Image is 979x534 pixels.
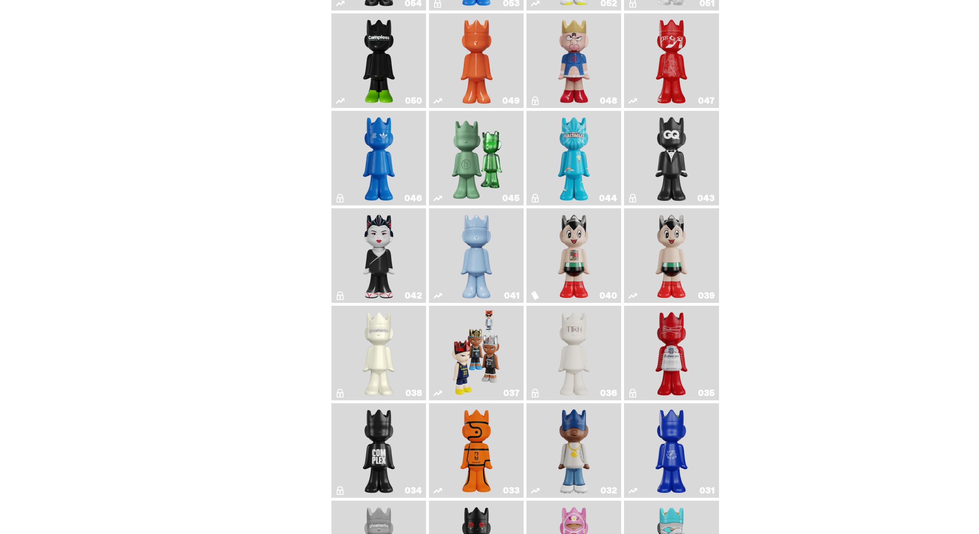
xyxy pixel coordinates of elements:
div: 043 [697,194,714,203]
img: Campless [360,16,398,105]
img: The King of ghosts [652,309,691,397]
div: 037 [503,389,519,397]
div: 036 [600,389,617,397]
img: Feastables [555,114,593,203]
a: The King of ghosts [628,309,714,397]
img: Kinnikuman [555,16,593,105]
a: Kinnikuman [531,16,617,105]
img: Astro Boy (Heart) [555,211,593,300]
div: 032 [600,486,617,495]
a: Sei Less [336,211,422,300]
a: Swingman [531,406,617,495]
img: 1A [360,309,398,397]
img: Present [446,114,507,203]
a: Campless [336,16,422,105]
div: 031 [699,486,714,495]
div: 045 [502,194,519,203]
div: 042 [405,291,422,300]
img: Sei Less [360,211,398,300]
img: Black Tie [652,114,691,203]
img: Game Ball [457,406,496,495]
div: 033 [503,486,519,495]
img: Astro Boy [652,211,691,300]
a: Skip [628,16,714,105]
div: 050 [405,96,422,105]
div: 049 [502,96,519,105]
a: Astro Boy [628,211,714,300]
div: 035 [698,389,714,397]
img: Schrödinger's ghost: Winter Blue [457,211,496,300]
a: 1A [336,309,422,397]
div: 041 [504,291,519,300]
a: Game Ball [433,406,519,495]
img: The1RoomButler [555,309,593,397]
img: Swingman [549,406,599,495]
img: Schrödinger's ghost: Orange Vibe [457,16,496,105]
a: Astro Boy (Heart) [531,211,617,300]
div: 048 [600,96,617,105]
img: Complex [360,406,398,495]
a: The1RoomButler [531,309,617,397]
img: Skip [652,16,691,105]
a: Latte [628,406,714,495]
a: Feastables [531,114,617,203]
a: Schrödinger's ghost: Winter Blue [433,211,519,300]
a: ComplexCon HK [336,114,422,203]
a: Schrödinger's ghost: Orange Vibe [433,16,519,105]
img: Latte [647,406,697,495]
div: 040 [599,291,617,300]
img: ComplexCon HK [360,114,398,203]
a: Game Face (2024) [433,309,519,397]
div: 038 [405,389,422,397]
a: Complex [336,406,422,495]
div: 046 [404,194,422,203]
div: 044 [599,194,617,203]
div: 039 [698,291,714,300]
img: Game Face (2024) [451,309,501,397]
div: 047 [698,96,714,105]
a: Present [433,114,519,203]
a: Black Tie [628,114,714,203]
div: 034 [405,486,422,495]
